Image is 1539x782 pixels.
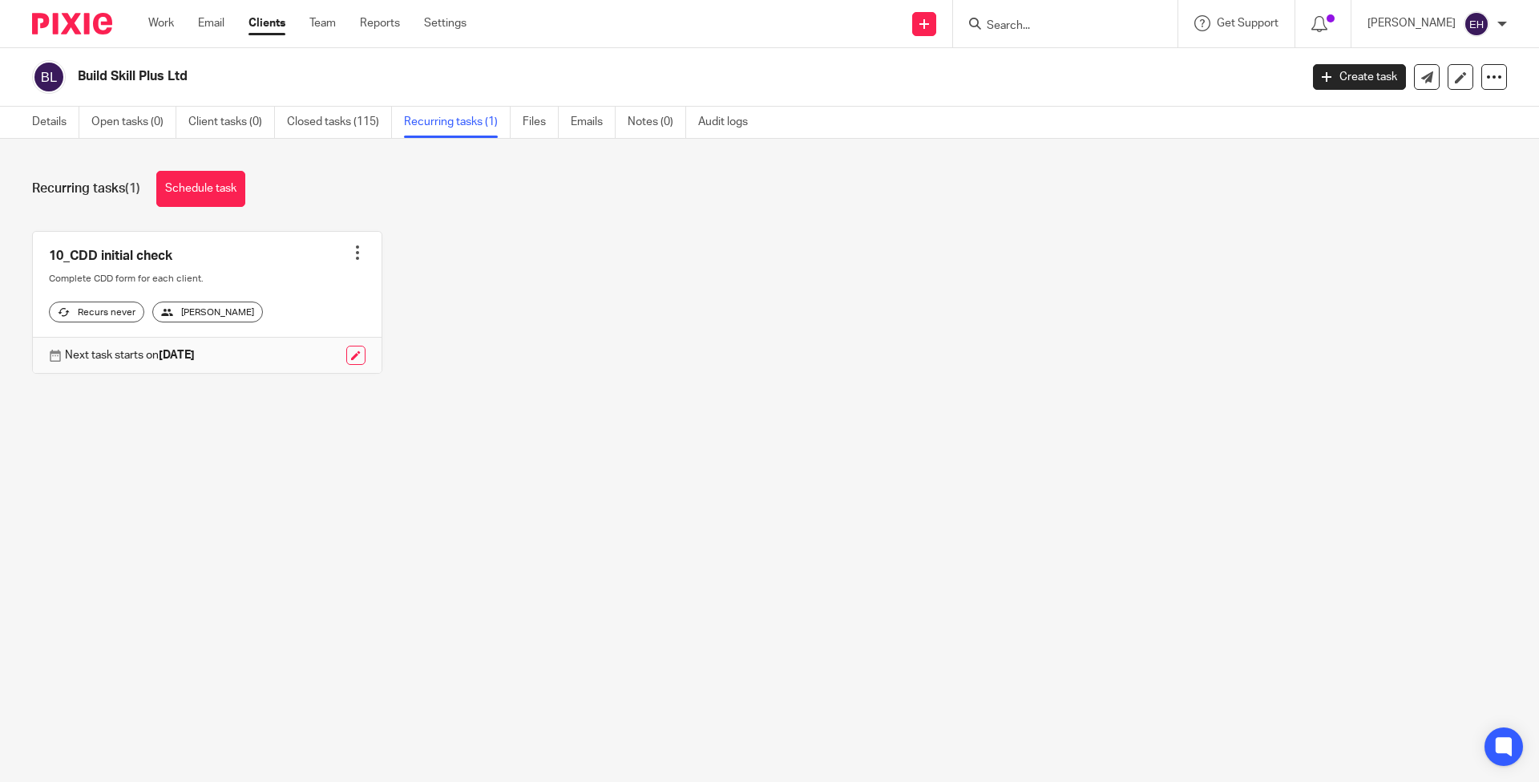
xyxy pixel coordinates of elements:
a: Schedule task [156,171,245,207]
a: Settings [424,15,467,31]
a: Client tasks (0) [188,107,275,138]
a: Notes (0) [628,107,686,138]
a: Closed tasks (115) [287,107,392,138]
a: Emails [571,107,616,138]
div: Recurs never [49,302,144,322]
a: Audit logs [698,107,760,138]
img: svg%3E [1464,11,1489,37]
span: Get Support [1217,18,1278,29]
a: Open tasks (0) [91,107,176,138]
a: Create task [1313,64,1406,90]
div: [PERSON_NAME] [152,302,263,322]
p: Next task starts on [65,347,195,363]
a: Details [32,107,79,138]
a: Files [523,107,559,138]
a: Reports [360,15,400,31]
img: Pixie [32,13,112,34]
img: svg%3E [32,60,66,94]
a: Recurring tasks (1) [404,107,511,138]
span: (1) [125,182,140,195]
h2: Build Skill Plus Ltd [78,68,1047,85]
input: Search [985,19,1129,34]
h1: Recurring tasks [32,180,140,197]
strong: [DATE] [159,350,195,361]
p: [PERSON_NAME] [1367,15,1456,31]
a: Work [148,15,174,31]
a: Team [309,15,336,31]
a: Clients [248,15,285,31]
a: Email [198,15,224,31]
